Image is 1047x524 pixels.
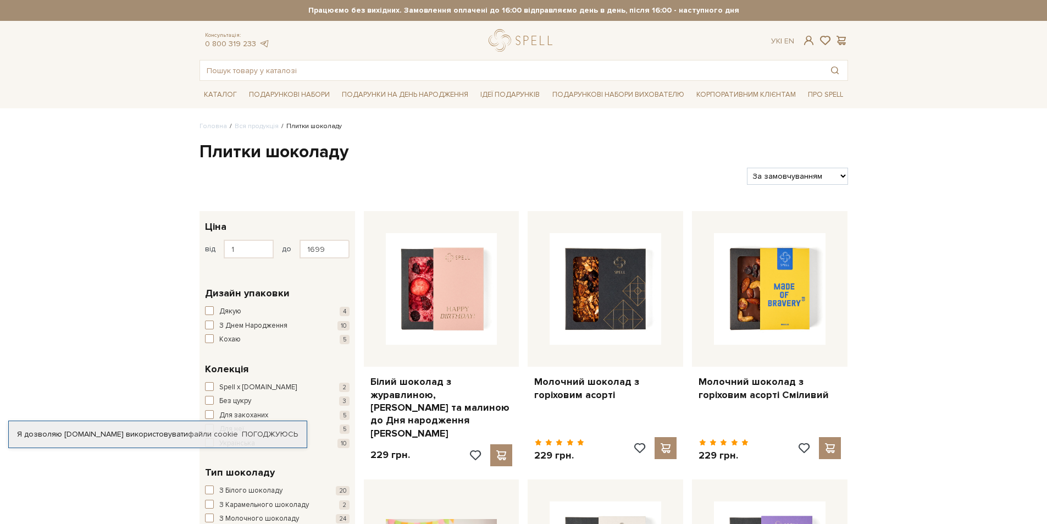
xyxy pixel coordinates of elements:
button: Без цукру 3 [205,396,350,407]
span: Ціна [205,219,226,234]
li: Плитки шоколаду [279,122,342,131]
span: Колекція [205,362,248,377]
span: 3 [339,396,350,406]
button: Дякую 4 [205,306,350,317]
a: Молочний шоколад з горіховим асорті [534,376,677,401]
button: Кохаю 5 [205,334,350,345]
p: 229 грн. [699,449,749,462]
a: Білий шоколад з журавлиною, [PERSON_NAME] та малиною до Дня народження [PERSON_NAME] [370,376,513,440]
a: файли cookie [188,429,238,439]
span: 10 [337,439,350,448]
button: Для закоханих 5 [205,410,350,421]
a: telegram [259,39,270,48]
div: Я дозволяю [DOMAIN_NAME] використовувати [9,429,307,439]
a: Погоджуюсь [242,429,298,439]
a: Головна [200,122,227,130]
span: Spell x [DOMAIN_NAME] [219,382,297,393]
span: Для закоханих [219,410,268,421]
a: En [784,36,794,46]
span: до [282,244,291,254]
span: 5 [340,335,350,344]
a: Каталог [200,86,241,103]
p: 229 грн. [534,449,584,462]
span: З Білого шоколаду [219,486,282,497]
a: Подарункові набори [245,86,334,103]
span: Дизайн упаковки [205,286,290,301]
button: Пошук товару у каталозі [822,60,847,80]
span: 10 [337,321,350,330]
button: З Білого шоколаду 20 [205,486,350,497]
span: 20 [336,486,350,495]
span: від [205,244,215,254]
span: З Днем Народження [219,321,287,332]
span: 2 [339,383,350,392]
a: Подарункові набори вихователю [548,85,689,104]
input: Ціна [300,240,350,258]
a: Подарунки на День народження [337,86,473,103]
span: 5 [340,424,350,434]
span: | [780,36,782,46]
a: Ідеї подарунків [476,86,544,103]
h1: Плитки шоколаду [200,141,848,164]
div: Ук [771,36,794,46]
button: З Днем Народження 10 [205,321,350,332]
a: Корпоративним клієнтам [692,85,800,104]
span: Без цукру [219,396,251,407]
span: З Карамельного шоколаду [219,500,309,511]
input: Ціна [224,240,274,258]
strong: Працюємо без вихідних. Замовлення оплачені до 16:00 відправляємо день в день, після 16:00 - насту... [200,5,848,15]
p: 229 грн. [370,449,410,461]
span: 4 [340,307,350,316]
span: 5 [340,411,350,420]
a: 0 800 319 233 [205,39,256,48]
span: Тип шоколаду [205,465,275,480]
button: Spell x [DOMAIN_NAME] 2 [205,382,350,393]
a: Вся продукція [235,122,279,130]
a: Про Spell [804,86,847,103]
span: 2 [339,500,350,510]
span: 24 [336,514,350,523]
a: logo [489,29,557,52]
span: Консультація: [205,32,270,39]
span: Дякую [219,306,241,317]
span: Кохаю [219,334,241,345]
a: Молочний шоколад з горіховим асорті Сміливий [699,376,841,401]
input: Пошук товару у каталозі [200,60,822,80]
button: З Карамельного шоколаду 2 [205,500,350,511]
